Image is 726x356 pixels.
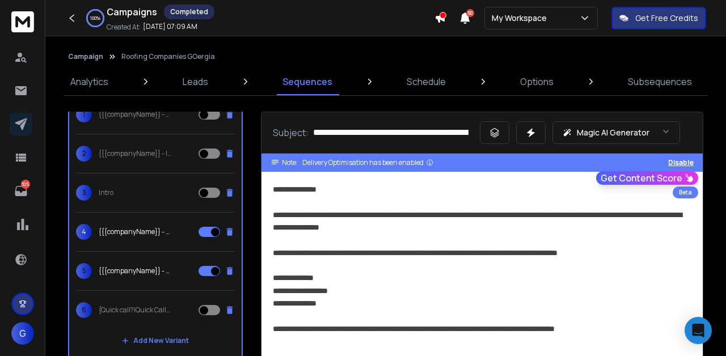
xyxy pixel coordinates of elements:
div: Delivery Optimisation has been enabled [302,158,434,167]
span: 50 [466,9,474,17]
p: Roofing Companies GOergia [121,52,215,61]
p: [DATE] 07:09 AM [143,22,197,31]
p: Analytics [70,75,108,88]
p: Sequences [282,75,332,88]
p: Created At: [107,23,141,32]
p: Options [520,75,554,88]
button: Disable [668,158,694,167]
a: Options [513,68,560,95]
span: 4 [76,224,92,240]
div: Completed [164,5,214,19]
p: Get Free Credits [635,12,698,24]
a: Sequences [276,68,339,95]
p: {{{companyName}} - new lead |New lead for {{companyName}} } [99,227,171,236]
button: Get Free Credits [611,7,706,29]
p: Schedule [407,75,446,88]
span: 6 [76,302,92,318]
a: Leads [176,68,215,95]
button: Add New Variant [113,329,198,352]
p: {{{companyName}} - new lead |New lead for {{companyName}} } [99,266,171,276]
h1: Campaigns [107,5,157,19]
p: {{{companyName}} - Inquire Digital |Inquire Digital <> {{companyName}} } [99,149,171,158]
p: 325 [21,180,30,189]
p: Intro [99,188,113,197]
div: Open Intercom Messenger [685,317,712,344]
button: Get Content Score [596,171,698,185]
button: G [11,322,34,345]
p: 100 % [90,15,100,22]
p: {Quick call?|Quick Call?} [99,306,171,315]
button: Magic AI Generator [552,121,680,144]
p: Magic AI Generator [577,127,649,138]
a: Analytics [64,68,115,95]
span: 1 [76,107,92,122]
div: Beta [673,187,698,198]
span: 3 [76,185,92,201]
a: Schedule [400,68,453,95]
p: Subsequences [628,75,692,88]
p: Leads [183,75,208,88]
p: My Workspace [492,12,551,24]
span: 5 [76,263,92,279]
a: 325 [10,180,32,202]
span: Note: [282,158,298,167]
span: 2 [76,146,92,162]
button: Campaign [68,52,103,61]
a: Subsequences [621,68,699,95]
p: Subject: [273,126,309,139]
p: {{{companyName}} - Roofing leads |Roofing leads - {{companyName}} } [99,110,171,119]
